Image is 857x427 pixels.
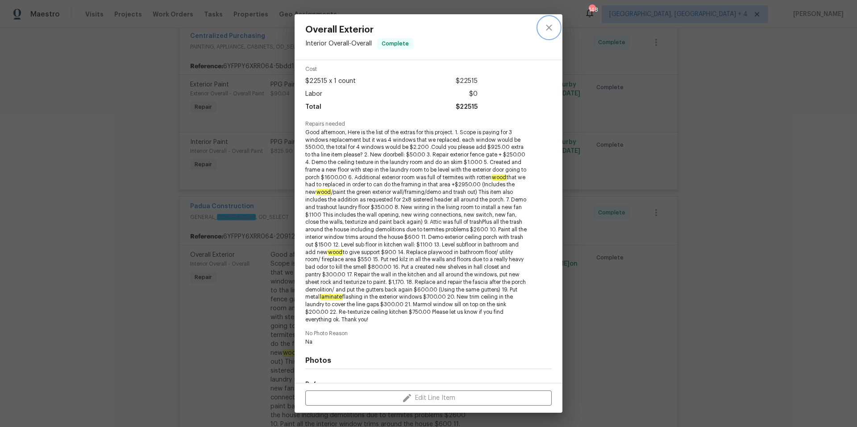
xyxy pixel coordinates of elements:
[305,25,413,35] span: Overall Exterior
[305,338,527,346] span: Na
[305,356,552,365] h4: Photos
[305,75,356,88] span: $22515 x 1 count
[491,174,507,181] em: wood
[305,331,552,337] span: No Photo Reason
[305,129,527,324] span: Good afternoon, Here is the list of the extras for this project. 1. Scope is paying for 3 windows...
[305,101,321,114] span: Total
[456,101,478,114] span: $22515
[320,294,342,300] em: laminate
[469,88,478,101] span: $0
[305,66,478,72] span: Cost
[378,39,412,48] span: Complete
[328,249,343,255] em: wood
[305,121,552,127] span: Repairs needed
[305,41,372,47] span: Interior Overall - Overall
[456,75,478,88] span: $22515
[538,17,560,38] button: close
[316,189,331,195] em: wood
[305,88,322,101] span: Labor
[589,5,595,14] div: 148
[305,382,327,388] h5: Before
